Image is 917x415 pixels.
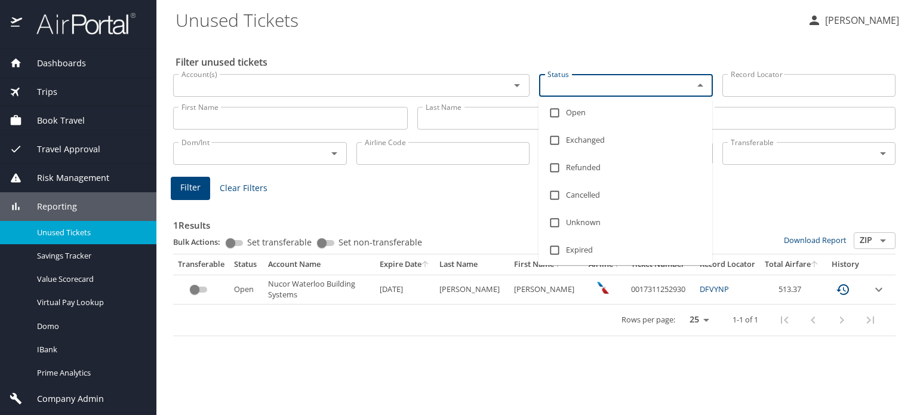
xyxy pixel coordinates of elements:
img: airportal-logo.png [23,12,136,35]
li: NoValue [538,264,712,291]
th: Record Locator [695,254,760,275]
span: Trips [22,85,57,99]
span: Unused Tickets [37,227,142,238]
a: DFVYNP [700,284,729,294]
span: Value Scorecard [37,273,142,285]
th: Status [229,254,263,275]
li: Expired [538,236,712,264]
span: Set non-transferable [339,238,422,247]
th: History [824,254,867,275]
p: Rows per page: [621,316,675,324]
span: Clear Filters [220,181,267,196]
h1: Unused Tickets [176,1,798,38]
th: First Name [509,254,584,275]
span: Reporting [22,200,77,213]
span: Risk Management [22,171,109,185]
h3: 1 Results [173,211,896,232]
td: 513.37 [760,275,824,304]
span: Prime Analytics [37,367,142,379]
li: Unknown [538,209,712,236]
span: Book Travel [22,114,85,127]
td: [DATE] [375,275,435,304]
th: Total Airfare [760,254,824,275]
a: Download Report [784,235,847,245]
select: rows per page [680,311,713,329]
button: sort [421,261,430,269]
th: Last Name [435,254,509,275]
span: Domo [37,321,142,332]
span: Savings Tracker [37,250,142,262]
button: [PERSON_NAME] [802,10,904,31]
span: Virtual Pay Lookup [37,297,142,308]
button: Open [875,145,891,162]
h2: Filter unused tickets [176,53,898,72]
td: Open [229,275,263,304]
p: Bulk Actions: [173,236,230,247]
th: Account Name [263,254,375,275]
span: Company Admin [22,392,104,405]
p: [PERSON_NAME] [821,13,899,27]
td: [PERSON_NAME] [509,275,584,304]
table: custom pagination table [173,254,896,336]
button: sort [811,261,819,269]
img: icon-airportal.png [11,12,23,35]
td: Nucor Waterloo Building Systems [263,275,375,304]
button: Open [875,232,891,249]
button: Open [326,145,343,162]
button: Close [692,77,709,94]
td: 0017311252930 [626,275,695,304]
span: Travel Approval [22,143,100,156]
th: Expire Date [375,254,435,275]
button: Open [509,77,525,94]
li: Refunded [538,154,712,182]
button: Filter [171,177,210,200]
span: Dashboards [22,57,86,70]
li: Open [538,99,712,127]
button: Clear Filters [215,177,272,199]
p: 1-1 of 1 [733,316,758,324]
button: expand row [872,282,886,297]
img: American Airlines [597,282,609,294]
span: Filter [180,180,201,195]
span: IBank [37,344,142,355]
li: Exchanged [538,127,712,154]
li: Cancelled [538,182,712,209]
td: [PERSON_NAME] [435,275,509,304]
div: Transferable [178,259,224,270]
span: Set transferable [247,238,312,247]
